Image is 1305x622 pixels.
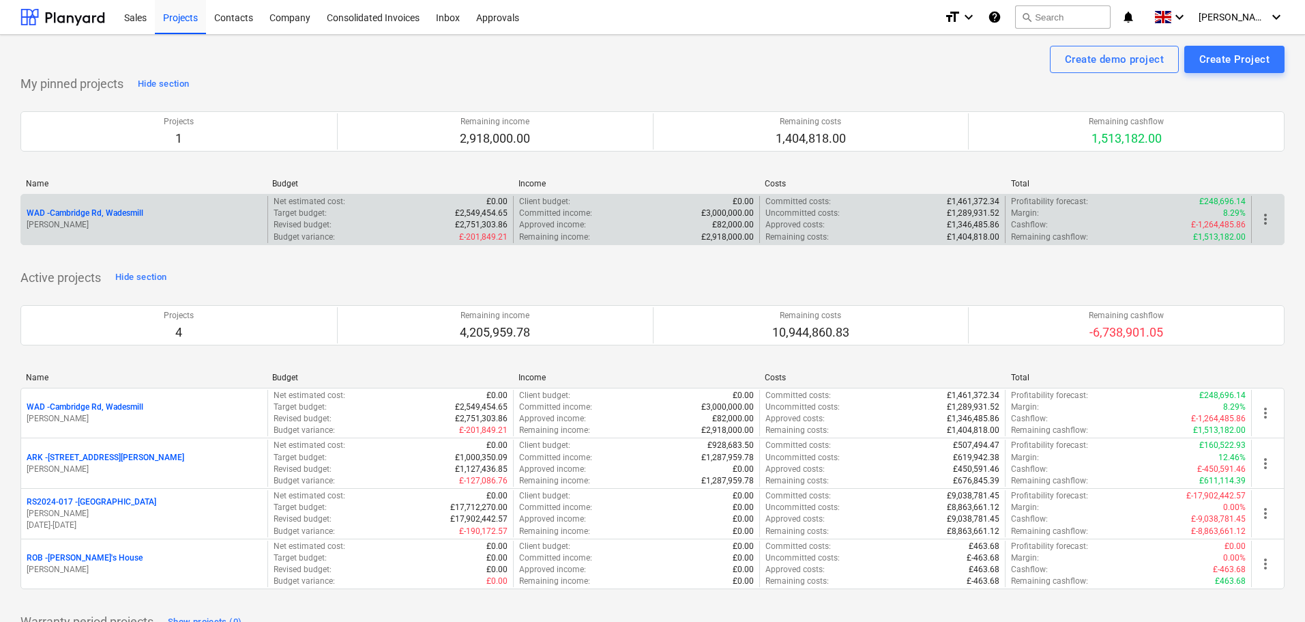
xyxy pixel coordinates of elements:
div: Hide section [138,76,189,92]
p: £-201,849.21 [459,425,508,436]
p: £0.00 [486,490,508,502]
p: £0.00 [733,526,754,537]
p: £-190,172.57 [459,526,508,537]
p: [PERSON_NAME] [27,219,262,231]
p: £17,712,270.00 [450,502,508,513]
p: [PERSON_NAME] [27,508,262,520]
p: £0.00 [733,502,754,513]
div: ROB -[PERSON_NAME]'s House[PERSON_NAME] [27,552,262,576]
p: Cashflow : [1011,513,1048,525]
span: search [1021,12,1032,23]
p: 8.29% [1223,208,1246,219]
p: Remaining cashflow : [1011,576,1088,587]
div: Name [26,179,261,188]
p: £1,000,350.09 [455,452,508,464]
p: £17,902,442.57 [450,513,508,525]
p: Projects [164,116,194,128]
p: Projects [164,310,194,322]
p: £0.00 [733,490,754,502]
p: Approved income : [519,219,586,231]
p: £619,942.38 [953,452,999,464]
p: Committed costs : [765,440,831,451]
p: [PERSON_NAME] [27,564,262,576]
p: £-463.68 [967,552,999,564]
p: £-463.68 [967,576,999,587]
p: £0.00 [733,576,754,587]
span: more_vert [1257,505,1274,522]
p: Margin : [1011,552,1039,564]
p: £-463.68 [1213,564,1246,576]
p: Committed costs : [765,541,831,552]
p: £-127,086.76 [459,475,508,487]
p: 4 [164,324,194,341]
div: Create demo project [1065,51,1164,68]
p: Cashflow : [1011,564,1048,576]
p: £0.00 [486,576,508,587]
p: Remaining cashflow : [1011,526,1088,537]
p: £0.00 [733,196,754,208]
p: £1,513,182.00 [1193,425,1246,436]
p: £-450,591.46 [1197,464,1246,475]
p: Approved income : [519,513,586,525]
span: more_vert [1257,405,1274,421]
button: Create Project [1184,46,1285,73]
p: £928,683.50 [707,440,754,451]
p: Committed income : [519,208,592,219]
p: Cashflow : [1011,219,1048,231]
p: 4,205,959.78 [460,324,530,341]
p: £1,287,959.78 [701,475,754,487]
div: Costs [765,373,1000,382]
p: £248,696.14 [1199,196,1246,208]
p: £0.00 [733,552,754,564]
p: £160,522.93 [1199,440,1246,451]
p: £1,289,931.52 [947,208,999,219]
p: ROB - [PERSON_NAME]'s House [27,552,143,564]
p: RS2024-017 - [GEOGRAPHIC_DATA] [27,496,156,508]
p: Remaining costs : [765,526,829,537]
p: Remaining costs : [765,231,829,243]
i: keyboard_arrow_down [961,9,977,25]
p: 1 [164,130,194,147]
p: Uncommitted costs : [765,208,840,219]
p: Net estimated cost : [274,390,345,401]
p: £0.00 [486,541,508,552]
p: Committed costs : [765,490,831,502]
p: 0.00% [1223,552,1246,564]
p: Revised budget : [274,413,332,425]
div: Income [518,373,754,382]
p: Profitability forecast : [1011,541,1088,552]
span: more_vert [1257,455,1274,472]
div: Chat Widget [1237,556,1305,622]
p: Uncommitted costs : [765,552,840,564]
p: £2,918,000.00 [701,231,754,243]
p: Remaining costs [772,310,849,322]
div: Total [1011,373,1246,382]
p: £0.00 [486,440,508,451]
p: Remaining cashflow [1089,116,1164,128]
p: Committed income : [519,552,592,564]
p: £611,114.39 [1199,475,1246,487]
p: £463.68 [969,541,999,552]
p: 8.29% [1223,401,1246,413]
p: £9,038,781.45 [947,513,999,525]
p: £0.00 [1225,541,1246,552]
p: Margin : [1011,401,1039,413]
p: £0.00 [733,390,754,401]
p: £2,751,303.86 [455,219,508,231]
p: Client budget : [519,541,570,552]
p: Remaining costs : [765,576,829,587]
div: WAD -Cambridge Rd, Wadesmill[PERSON_NAME] [27,401,262,425]
div: Create Project [1199,51,1270,68]
div: RS2024-017 -[GEOGRAPHIC_DATA][PERSON_NAME][DATE]-[DATE] [27,496,262,531]
p: Net estimated cost : [274,490,345,502]
div: Income [518,179,754,188]
p: Approved costs : [765,464,825,475]
p: £0.00 [733,564,754,576]
p: 10,944,860.83 [772,324,849,341]
p: Net estimated cost : [274,196,345,208]
p: Uncommitted costs : [765,502,840,513]
p: £-1,264,485.86 [1191,219,1246,231]
p: Profitability forecast : [1011,196,1088,208]
p: Revised budget : [274,513,332,525]
p: £-9,038,781.45 [1191,513,1246,525]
